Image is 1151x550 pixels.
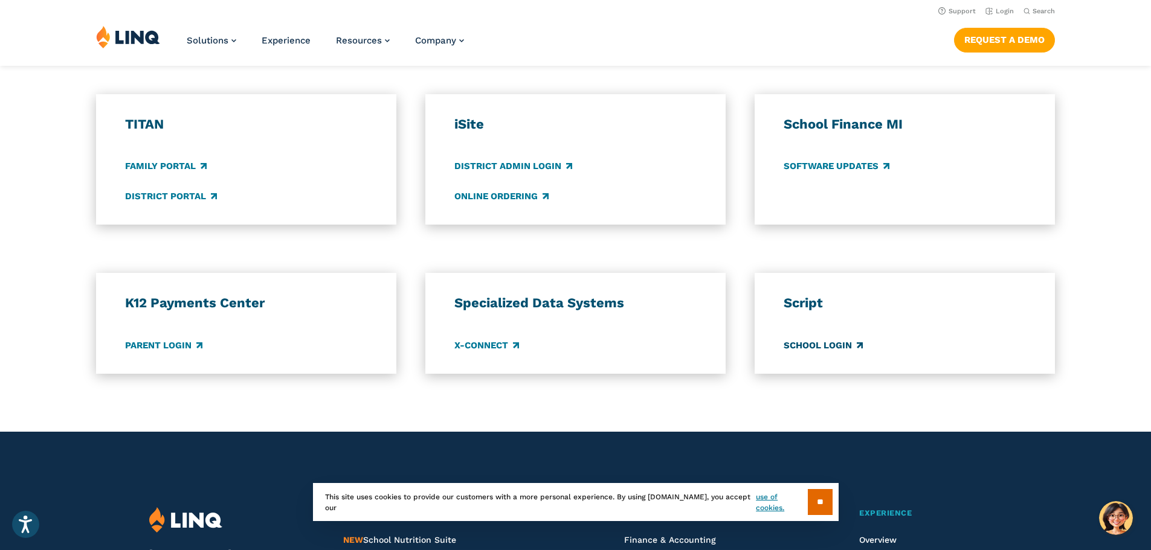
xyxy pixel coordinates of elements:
a: Company [415,35,464,46]
span: Solutions [187,35,228,46]
a: Software Updates [784,160,889,173]
a: Request a Demo [954,28,1055,52]
a: Resources [336,35,390,46]
h3: TITAN [125,116,368,133]
a: School Login [784,339,863,352]
button: Hello, have a question? Let’s chat. [1099,501,1133,535]
a: Family Portal [125,160,207,173]
a: X-Connect [454,339,519,352]
img: LINQ | K‑12 Software [96,25,160,48]
h3: Script [784,295,1027,312]
div: This site uses cookies to provide our customers with a more personal experience. By using [DOMAIN... [313,483,839,521]
h3: iSite [454,116,697,133]
h3: School Finance MI [784,116,1027,133]
a: Online Ordering [454,190,549,203]
h3: Specialized Data Systems [454,295,697,312]
a: Experience [262,35,311,46]
nav: Primary Navigation [187,25,464,65]
a: Parent Login [125,339,202,352]
button: Open Search Bar [1024,7,1055,16]
span: Search [1033,7,1055,15]
a: use of cookies. [756,491,807,513]
nav: Button Navigation [954,25,1055,52]
h3: K12 Payments Center [125,295,368,312]
span: Resources [336,35,382,46]
span: Company [415,35,456,46]
a: Solutions [187,35,236,46]
a: District Admin Login [454,160,572,173]
a: District Portal [125,190,217,203]
a: Support [938,7,976,15]
a: Login [985,7,1014,15]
